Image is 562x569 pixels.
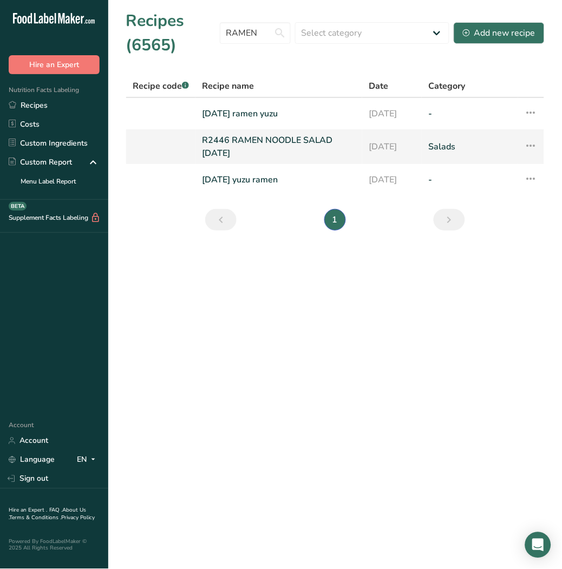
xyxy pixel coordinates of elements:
[434,209,465,231] a: Next page
[77,454,100,467] div: EN
[369,80,388,93] span: Date
[9,507,86,522] a: About Us .
[220,22,291,44] input: Search for recipe
[133,80,189,92] span: Recipe code
[525,532,551,558] div: Open Intercom Messenger
[205,209,237,231] a: Previous page
[9,156,72,168] div: Custom Report
[428,102,512,125] a: -
[369,168,415,191] a: [DATE]
[202,80,254,93] span: Recipe name
[369,102,415,125] a: [DATE]
[463,27,535,40] div: Add new recipe
[9,514,61,522] a: Terms & Conditions .
[369,134,415,160] a: [DATE]
[428,134,512,160] a: Salads
[428,80,465,93] span: Category
[202,134,356,160] a: R2446 RAMEN NOODLE SALAD [DATE]
[9,450,55,469] a: Language
[9,202,27,211] div: BETA
[49,507,62,514] a: FAQ .
[126,9,220,57] h1: Recipes (6565)
[454,22,545,44] button: Add new recipe
[9,539,100,552] div: Powered By FoodLabelMaker © 2025 All Rights Reserved
[9,507,47,514] a: Hire an Expert .
[202,168,356,191] a: [DATE] yuzu ramen
[61,514,95,522] a: Privacy Policy
[428,168,512,191] a: -
[202,102,356,125] a: [DATE] ramen yuzu
[9,55,100,74] button: Hire an Expert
